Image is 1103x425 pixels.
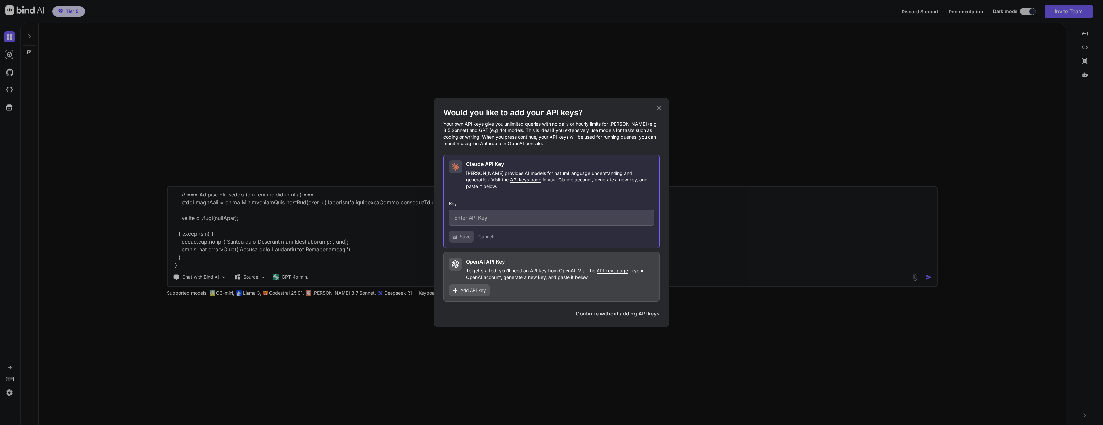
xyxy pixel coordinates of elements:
[466,267,654,280] p: To get started, you'll need an API key from OpenAI. Visit the in your OpenAI account, generate a ...
[576,310,660,317] button: Continue without adding API keys
[510,177,541,182] span: API keys page
[443,121,660,147] p: Your own API keys give you unlimited queries with no daily or hourly limits for [PERSON_NAME] (e....
[449,231,474,243] button: Save
[597,268,628,273] span: API keys page
[466,160,504,168] h2: Claude API Key
[449,200,654,207] h3: Key
[466,170,654,190] p: [PERSON_NAME] provides AI models for natural language understanding and generation. Visit the in ...
[443,108,660,118] h1: Would you like to add your API keys?
[478,233,493,240] button: Cancel
[460,233,471,240] span: Save
[460,287,486,294] span: Add API key
[449,210,654,226] input: Enter API Key
[466,258,505,265] h2: OpenAI API Key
